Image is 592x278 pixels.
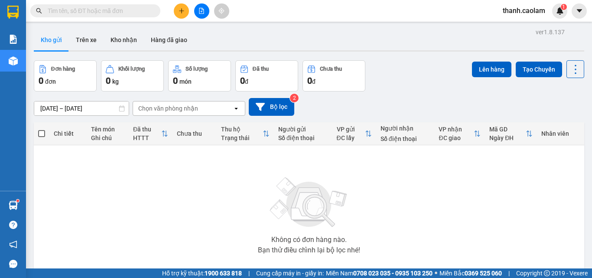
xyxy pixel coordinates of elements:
[129,122,172,145] th: Toggle SortBy
[434,122,485,145] th: Toggle SortBy
[508,268,510,278] span: |
[353,270,433,277] strong: 0708 023 035 - 0935 103 250
[73,33,119,40] b: [DOMAIN_NAME]
[36,8,42,14] span: search
[381,135,430,142] div: Số điện thoại
[54,130,82,137] div: Chi tiết
[179,78,192,85] span: món
[48,6,150,16] input: Tìm tên, số ĐT hoặc mã đơn
[214,3,229,19] button: aim
[185,66,208,72] div: Số lượng
[278,126,328,133] div: Người gửi
[144,29,194,50] button: Hàng đã giao
[7,6,19,19] img: logo-vxr
[572,3,587,19] button: caret-down
[133,134,161,141] div: HTTT
[516,62,562,77] button: Tạo Chuyến
[312,78,316,85] span: đ
[465,270,502,277] strong: 0369 525 060
[337,126,365,133] div: VP gửi
[240,75,245,86] span: 0
[576,7,583,15] span: caret-down
[198,8,205,14] span: file-add
[9,240,17,249] span: notification
[9,35,18,44] img: solution-icon
[320,66,342,72] div: Chưa thu
[248,268,250,278] span: |
[91,126,124,133] div: Tên món
[69,29,104,50] button: Trên xe
[73,41,119,52] li: (c) 2017
[561,4,567,10] sup: 1
[56,13,83,83] b: BIÊN NHẬN GỬI HÀNG HÓA
[173,75,178,86] span: 0
[101,60,164,92] button: Khối lượng0kg
[34,29,69,50] button: Kho gửi
[381,125,430,132] div: Người nhận
[435,271,437,275] span: ⚪️
[332,122,376,145] th: Toggle SortBy
[485,122,537,145] th: Toggle SortBy
[258,247,360,254] div: Bạn thử điều chỉnh lại bộ lọc nhé!
[235,60,298,92] button: Đã thu0đ
[118,66,145,72] div: Khối lượng
[256,268,324,278] span: Cung cấp máy in - giấy in:
[9,221,17,229] span: question-circle
[138,104,198,113] div: Chọn văn phòng nhận
[307,75,312,86] span: 0
[439,268,502,278] span: Miền Bắc
[245,78,248,85] span: đ
[217,122,274,145] th: Toggle SortBy
[39,75,43,86] span: 0
[544,270,550,276] span: copyright
[106,75,111,86] span: 0
[556,7,564,15] img: icon-new-feature
[562,4,565,10] span: 1
[34,60,97,92] button: Đơn hàng0đơn
[205,270,242,277] strong: 1900 633 818
[174,3,189,19] button: plus
[177,130,212,137] div: Chưa thu
[51,66,75,72] div: Đơn hàng
[221,134,263,141] div: Trạng thái
[94,11,115,32] img: logo.jpg
[162,268,242,278] span: Hỗ trợ kỹ thuật:
[303,60,365,92] button: Chưa thu0đ
[439,126,474,133] div: VP nhận
[91,134,124,141] div: Ghi chú
[253,66,269,72] div: Đã thu
[536,27,565,37] div: ver 1.8.137
[168,60,231,92] button: Số lượng0món
[266,172,352,233] img: svg+xml;base64,PHN2ZyBjbGFzcz0ibGlzdC1wbHVnX19zdmciIHhtbG5zPSJodHRwOi8vd3d3LnczLm9yZy8yMDAwL3N2Zy...
[337,134,365,141] div: ĐC lấy
[9,56,18,65] img: warehouse-icon
[472,62,511,77] button: Lên hàng
[326,268,433,278] span: Miền Nam
[45,78,56,85] span: đơn
[489,134,526,141] div: Ngày ĐH
[541,130,580,137] div: Nhân viên
[278,134,328,141] div: Số điện thoại
[489,126,526,133] div: Mã GD
[179,8,185,14] span: plus
[194,3,209,19] button: file-add
[439,134,474,141] div: ĐC giao
[290,94,299,102] sup: 2
[233,105,240,112] svg: open
[9,260,17,268] span: message
[34,101,129,115] input: Select a date range.
[249,98,294,116] button: Bộ lọc
[11,56,49,97] b: [PERSON_NAME]
[496,5,552,16] span: thanh.caolam
[133,126,161,133] div: Đã thu
[271,236,347,243] div: Không có đơn hàng nào.
[16,200,19,202] sup: 1
[104,29,144,50] button: Kho nhận
[112,78,119,85] span: kg
[218,8,224,14] span: aim
[9,201,18,210] img: warehouse-icon
[221,126,263,133] div: Thu hộ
